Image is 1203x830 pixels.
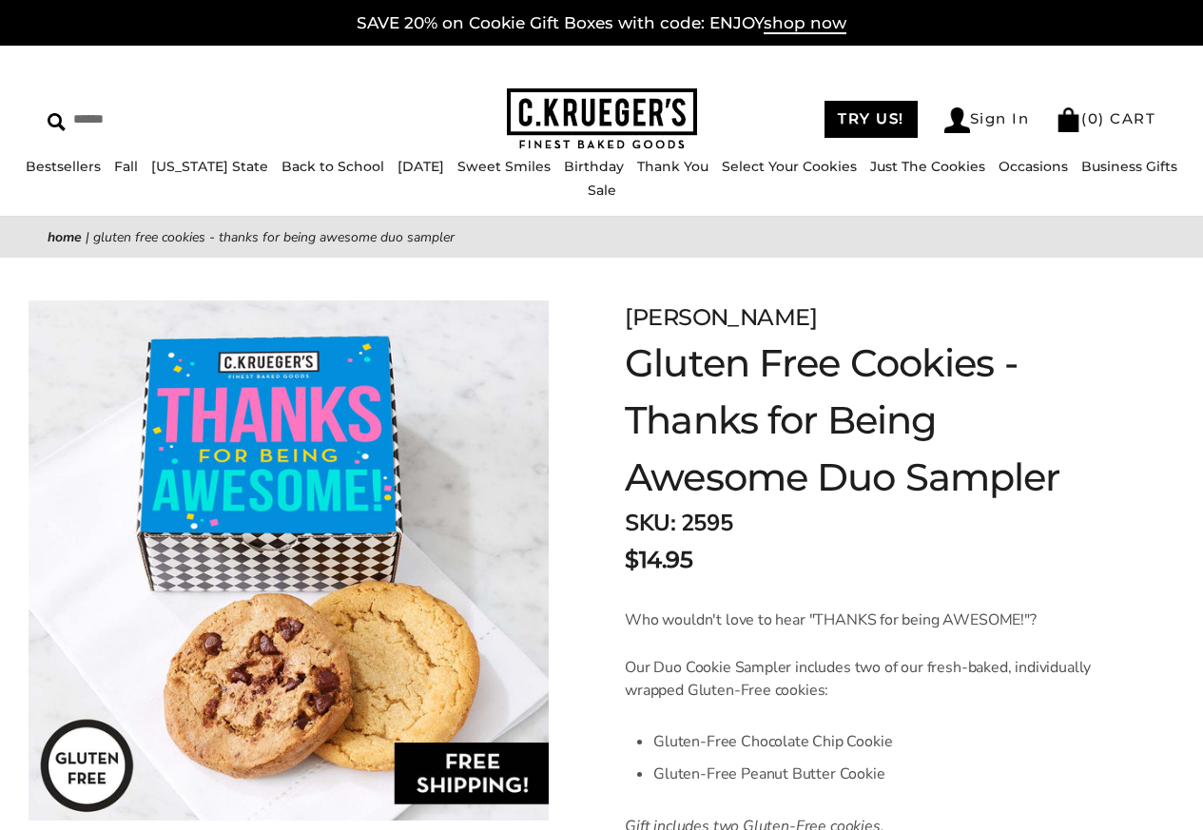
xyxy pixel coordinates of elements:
nav: breadcrumbs [48,226,1155,248]
a: Bestsellers [26,158,101,175]
li: Gluten-Free Peanut Butter Cookie [653,758,1108,790]
img: C.KRUEGER'S [507,88,697,150]
a: [US_STATE] State [151,158,268,175]
a: Fall [114,158,138,175]
img: Account [944,107,970,133]
span: Gluten Free Cookies - Thanks for Being Awesome Duo Sampler [93,228,455,246]
a: Thank You [637,158,708,175]
a: TRY US! [825,101,918,138]
img: Search [48,113,66,131]
img: Bag [1056,107,1081,132]
span: | [86,228,89,246]
a: Occasions [999,158,1068,175]
div: [PERSON_NAME] [625,300,1108,335]
a: Sale [588,182,616,199]
span: 2595 [681,508,732,538]
h1: Gluten Free Cookies - Thanks for Being Awesome Duo Sampler [625,335,1108,506]
a: SAVE 20% on Cookie Gift Boxes with code: ENJOYshop now [357,13,846,34]
a: Sweet Smiles [457,158,551,175]
a: Birthday [564,158,624,175]
a: Just The Cookies [870,158,985,175]
a: [DATE] [398,158,444,175]
p: Who wouldn't love to hear "THANKS for being AWESOME!"? [625,608,1108,631]
img: Gluten Free Cookies - Thanks for Being Awesome Duo Sampler [29,300,549,820]
a: Select Your Cookies [722,158,857,175]
a: Home [48,228,82,246]
li: Gluten-Free Chocolate Chip Cookie [653,725,1108,758]
a: Sign In [944,107,1030,133]
strong: SKU: [625,508,675,538]
span: shop now [764,13,846,34]
a: Business Gifts [1081,158,1177,175]
span: $14.95 [625,543,692,577]
p: Our Duo Cookie Sampler includes two of our fresh-baked, individually wrapped Gluten-Free cookies: [625,656,1108,702]
input: Search [48,105,301,134]
a: (0) CART [1056,109,1155,127]
span: 0 [1088,109,1099,127]
a: Back to School [281,158,384,175]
